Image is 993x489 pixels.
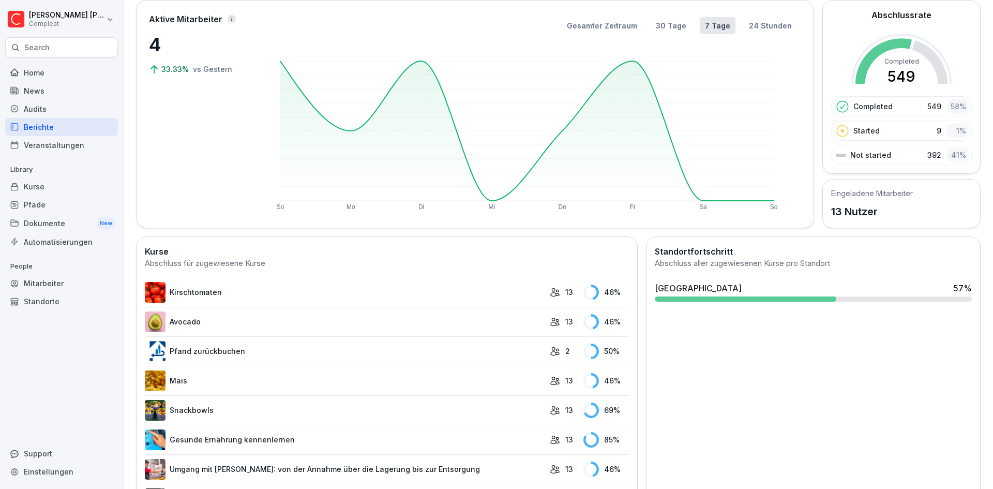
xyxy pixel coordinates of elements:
div: 50 % [583,344,629,359]
p: 13 Nutzer [831,204,913,219]
div: 41 % [946,147,969,162]
div: 46 % [583,314,629,330]
a: Pfade [5,196,118,214]
a: Einstellungen [5,463,118,481]
div: 69 % [583,403,629,418]
a: Mais [145,371,545,391]
text: Fr [630,203,636,211]
p: 33.33% [161,64,191,75]
a: Mitarbeiter [5,274,118,292]
p: 13 [565,434,573,445]
p: Search [24,42,50,53]
text: Mi [489,203,495,211]
p: Completed [853,101,893,112]
p: People [5,258,118,275]
div: Abschluss aller zugewiesenen Kurse pro Standort [655,258,972,270]
a: Audits [5,100,118,118]
a: Home [5,64,118,82]
img: cyu7kezxdo6xtbvky9142ema.png [145,341,165,362]
div: Abschluss für zugewiesene Kurse [145,258,629,270]
text: Sa [699,203,707,211]
p: vs Gestern [193,64,232,75]
div: 46 % [583,462,629,477]
img: jh1239vjz4zg47ddzaq3jyv9.png [145,429,165,450]
p: 13 [565,464,573,475]
p: 2 [565,346,570,357]
p: 13 [565,287,573,298]
p: [PERSON_NAME] [PERSON_NAME] [29,11,104,20]
img: q0802f2hnb0e3j45rlj48mwm.png [145,459,165,480]
p: 549 [927,101,941,112]
a: Umgang mit [PERSON_NAME]: von der Annahme über die Lagerung bis zur Entsorgung [145,459,545,480]
p: 13 [565,316,573,327]
a: DokumenteNew [5,214,118,233]
p: 392 [927,150,941,160]
button: 7 Tage [700,17,735,34]
img: sdde0xpqa8w9qgrc4vru8ipj.png [145,400,165,421]
button: 30 Tage [651,17,691,34]
button: 24 Stunden [744,17,797,34]
button: Gesamter Zeitraum [562,17,642,34]
a: Veranstaltungen [5,136,118,154]
p: Started [853,125,880,136]
h5: Eingeladene Mitarbeiter [831,188,913,199]
a: Automatisierungen [5,233,118,251]
text: So [770,203,778,211]
div: 46 % [583,373,629,389]
p: 4 [149,31,252,58]
p: Not started [850,150,891,160]
h2: Kurse [145,245,629,258]
p: 13 [565,375,573,386]
h2: Abschlussrate [871,9,931,21]
img: snpf79en690sb7y4cntynan9.png [145,282,165,303]
p: Library [5,161,118,178]
text: Di [418,203,424,211]
text: Mo [347,203,355,211]
div: 1 % [946,123,969,138]
a: Kurse [5,177,118,196]
a: Kirschtomaten [145,282,545,303]
img: zpt2630c2fz9bc2pqpiqsdaa.png [145,371,165,391]
text: Do [558,203,566,211]
a: Pfand zurückbuchen [145,341,545,362]
a: Berichte [5,118,118,136]
a: [GEOGRAPHIC_DATA]57% [651,278,976,306]
text: So [277,203,284,211]
a: Standorte [5,292,118,310]
p: Aktive Mitarbeiter [149,13,222,25]
p: Compleat [29,20,104,27]
a: News [5,82,118,100]
div: 46 % [583,285,629,300]
div: 57 % [953,282,972,294]
a: Snackbowls [145,400,545,421]
div: Dokumente [5,214,118,233]
p: 9 [937,125,941,136]
p: 13 [565,405,573,416]
div: 85 % [583,432,629,448]
div: New [97,217,115,229]
div: 58 % [946,99,969,114]
div: [GEOGRAPHIC_DATA] [655,282,742,294]
h2: Standortfortschritt [655,245,972,258]
div: Support [5,444,118,463]
a: Avocado [145,312,545,332]
a: Gesunde Ernährung kennenlernen [145,429,545,450]
img: qff56ko8li37c6suyzwm90qt.png [145,312,165,332]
